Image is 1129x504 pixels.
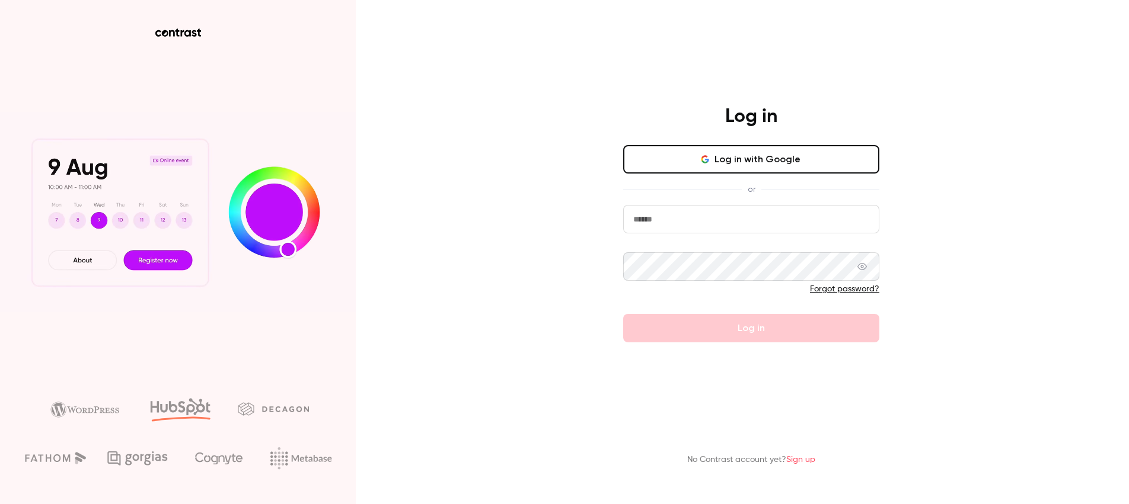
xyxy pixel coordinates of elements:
a: Forgot password? [810,285,879,293]
a: Sign up [786,455,815,464]
h4: Log in [725,105,777,129]
img: decagon [238,402,309,415]
span: or [742,183,761,195]
p: No Contrast account yet? [687,454,815,466]
button: Log in with Google [623,145,879,174]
